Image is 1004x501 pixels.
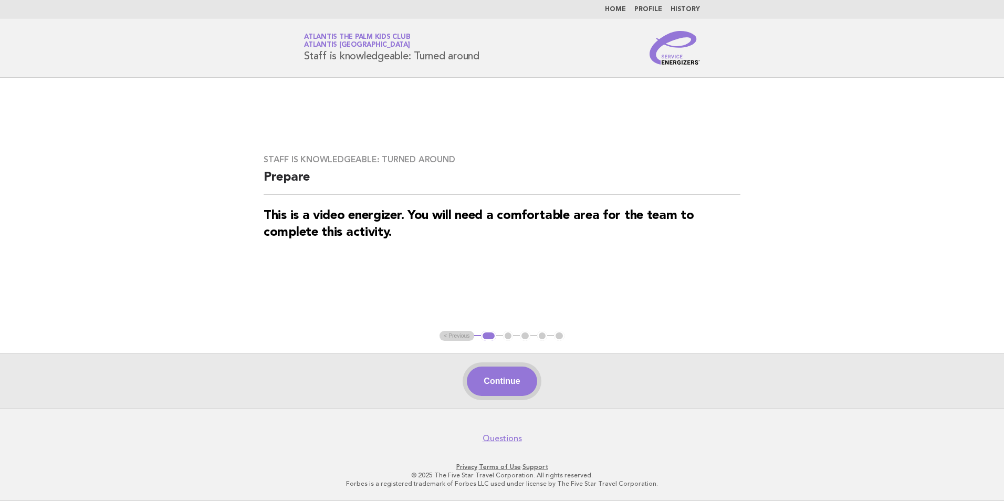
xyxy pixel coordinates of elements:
[479,463,521,471] a: Terms of Use
[650,31,700,65] img: Service Energizers
[264,169,740,195] h2: Prepare
[264,154,740,165] h3: Staff is knowledgeable: Turned around
[522,463,548,471] a: Support
[181,479,823,488] p: Forbes is a registered trademark of Forbes LLC used under license by The Five Star Travel Corpora...
[264,210,694,239] strong: This is a video energizer. You will need a comfortable area for the team to complete this activity.
[634,6,662,13] a: Profile
[304,34,479,61] h1: Staff is knowledgeable: Turned around
[181,471,823,479] p: © 2025 The Five Star Travel Corporation. All rights reserved.
[181,463,823,471] p: · ·
[671,6,700,13] a: History
[605,6,626,13] a: Home
[304,42,410,49] span: Atlantis [GEOGRAPHIC_DATA]
[456,463,477,471] a: Privacy
[483,433,522,444] a: Questions
[467,367,537,396] button: Continue
[481,331,496,341] button: 1
[304,34,410,48] a: Atlantis The Palm Kids ClubAtlantis [GEOGRAPHIC_DATA]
